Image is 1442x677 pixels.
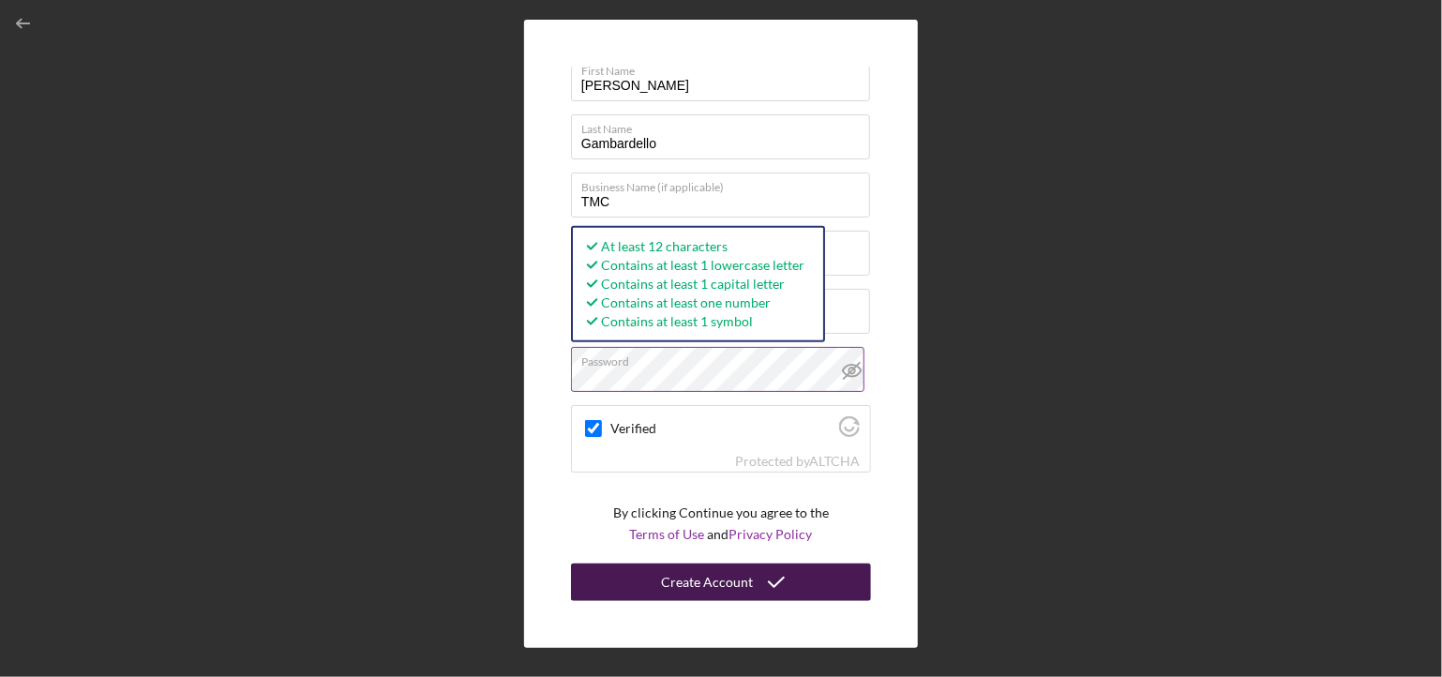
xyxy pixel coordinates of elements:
div: At least 12 characters [582,237,804,256]
div: Contains at least one number [582,293,804,312]
div: Contains at least 1 symbol [582,312,804,331]
p: By clicking Continue you agree to the and [613,503,829,545]
label: First Name [581,57,870,78]
div: Create Account [661,564,753,601]
div: Contains at least 1 capital letter [582,275,804,293]
label: Verified [611,421,834,436]
label: Business Name (if applicable) [581,173,870,194]
label: Last Name [581,115,870,136]
a: Terms of Use [630,526,705,542]
label: Password [581,348,870,369]
a: Visit Altcha.org [839,424,860,440]
a: Privacy Policy [729,526,813,542]
button: Create Account [571,564,871,601]
a: Visit Altcha.org [809,453,860,469]
div: Protected by [735,454,860,469]
div: Contains at least 1 lowercase letter [582,256,804,275]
